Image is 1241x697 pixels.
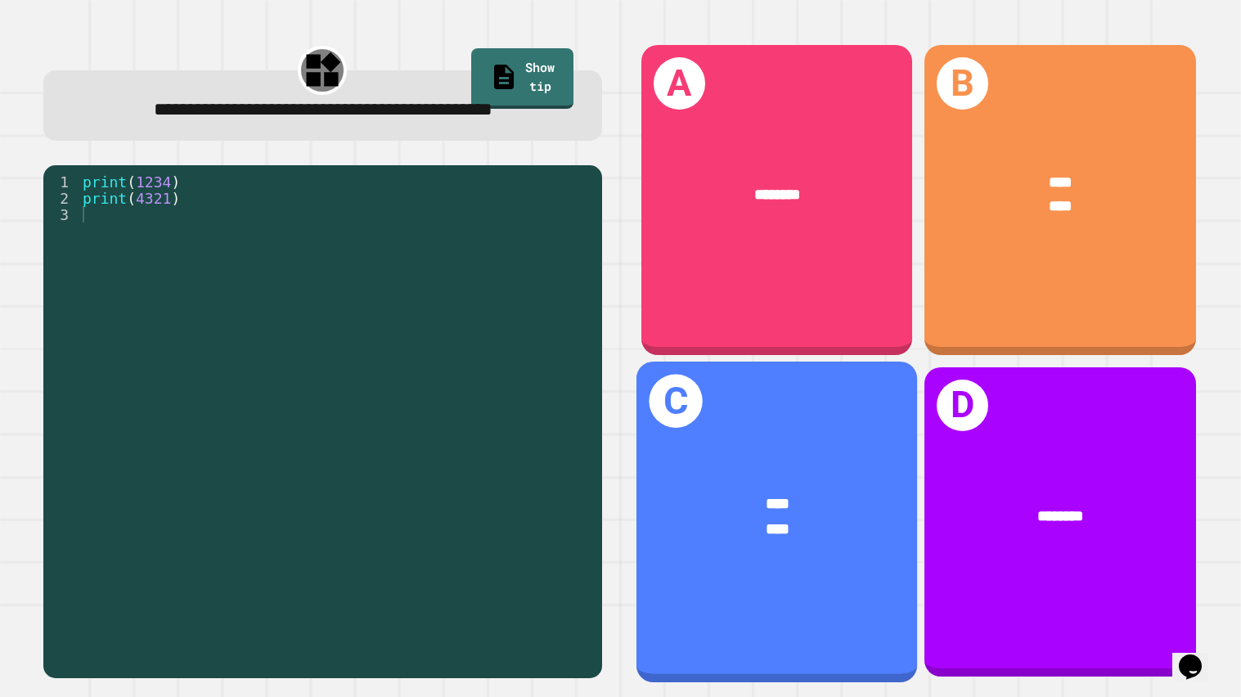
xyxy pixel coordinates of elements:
[937,380,988,431] h1: D
[1172,632,1225,681] iframe: chat widget
[43,190,79,206] div: 2
[43,173,79,190] div: 1
[654,57,705,109] h1: A
[937,57,988,109] h1: B
[43,206,79,223] div: 3
[649,374,703,428] h1: C
[471,48,573,109] a: Show tip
